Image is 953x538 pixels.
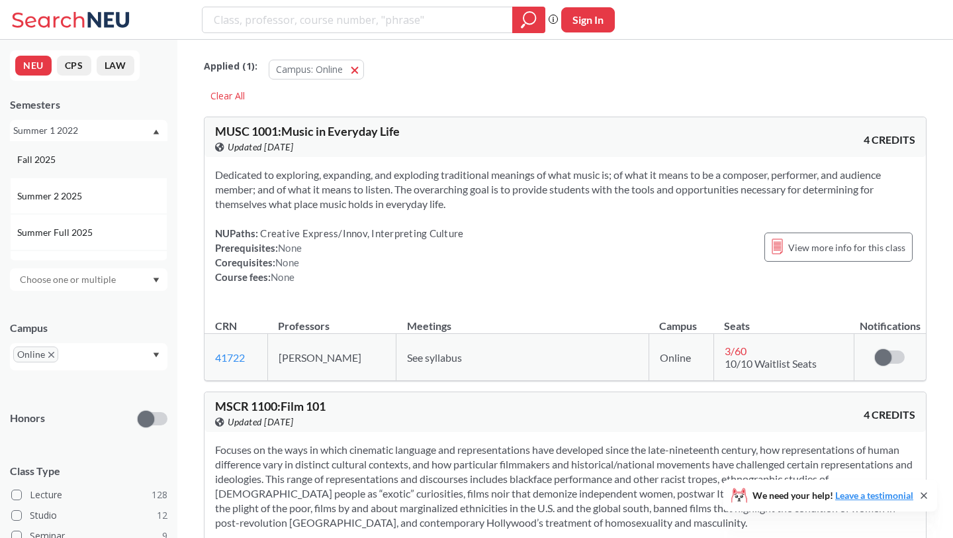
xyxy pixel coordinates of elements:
[275,256,299,268] span: None
[396,305,649,334] th: Meetings
[204,86,251,106] div: Clear All
[17,152,58,167] span: Fall 2025
[212,9,503,31] input: Class, professor, course number, "phrase"
[215,226,463,284] div: NUPaths: Prerequisites: Corequisites: Course fees:
[157,508,167,523] span: 12
[17,225,95,240] span: Summer Full 2025
[215,443,913,529] span: Focuses on the ways in which cinematic language and representations have developed since the late...
[97,56,134,76] button: LAW
[267,334,396,381] td: [PERSON_NAME]
[10,97,167,112] div: Semesters
[215,168,881,210] span: Dedicated to exploring, expanding, and exploding traditional meanings of what music is; of what i...
[854,305,926,334] th: Notifications
[10,268,167,291] div: Dropdown arrow
[13,347,58,362] span: OnlineX to remove pill
[788,239,905,256] span: View more info for this class
[10,343,167,370] div: OnlineX to remove pillDropdown arrow
[48,352,54,358] svg: X to remove pill
[649,334,713,381] td: Online
[10,411,45,426] p: Honors
[512,7,545,33] div: magnifying glass
[228,140,293,154] span: Updated [DATE]
[407,351,462,364] span: See syllabus
[204,59,257,74] span: Applied ( 1 ):
[269,60,364,80] button: Campus: Online
[835,490,913,501] a: Leave a testimonial
[215,351,245,364] a: 41722
[153,278,159,283] svg: Dropdown arrow
[215,124,400,138] span: MUSC 1001 : Music in Everyday Life
[864,133,915,147] span: 4 CREDITS
[10,321,167,335] div: Campus
[267,305,396,334] th: Professors
[11,507,167,524] label: Studio
[752,491,913,500] span: We need your help!
[215,399,326,413] span: MSCR 1100 : Film 101
[10,120,167,141] div: Summer 1 2022Dropdown arrowFall 2025Summer 2 2025Summer Full 2025Summer 1 2025Spring 2025Fall 202...
[57,56,91,76] button: CPS
[11,486,167,504] label: Lecture
[228,415,293,429] span: Updated [DATE]
[17,189,85,203] span: Summer 2 2025
[13,123,152,138] div: Summer 1 2022
[13,272,124,288] input: Choose one or multiple
[10,464,167,478] span: Class Type
[725,357,817,370] span: 10/10 Waitlist Seats
[271,271,295,283] span: None
[725,345,747,357] span: 3 / 60
[561,7,615,32] button: Sign In
[713,305,854,334] th: Seats
[153,129,159,134] svg: Dropdown arrow
[864,407,915,422] span: 4 CREDITS
[521,11,537,29] svg: magnifying glass
[278,242,302,254] span: None
[258,227,463,239] span: Creative Express/Innov, Interpreting Culture
[15,56,52,76] button: NEU
[215,319,237,333] div: CRN
[153,352,159,358] svg: Dropdown arrow
[152,488,167,502] span: 128
[649,305,713,334] th: Campus
[276,63,343,76] span: Campus: Online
